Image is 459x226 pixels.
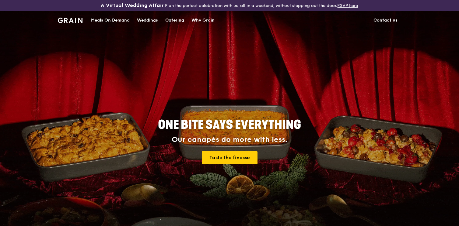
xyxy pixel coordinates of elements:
[337,3,358,8] a: RSVP here
[58,11,82,29] a: GrainGrain
[91,11,130,29] div: Meals On Demand
[188,11,218,29] a: Why Grain
[58,18,82,23] img: Grain
[133,11,162,29] a: Weddings
[137,11,158,29] div: Weddings
[158,118,301,132] span: ONE BITE SAYS EVERYTHING
[76,2,382,9] div: Plan the perfect celebration with us, all in a weekend, without stepping out the door.
[165,11,184,29] div: Catering
[191,11,215,29] div: Why Grain
[162,11,188,29] a: Catering
[101,2,164,9] h3: A Virtual Wedding Affair
[202,151,258,164] a: Taste the finesse
[120,135,339,144] div: Our canapés do more with less.
[370,11,401,29] a: Contact us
